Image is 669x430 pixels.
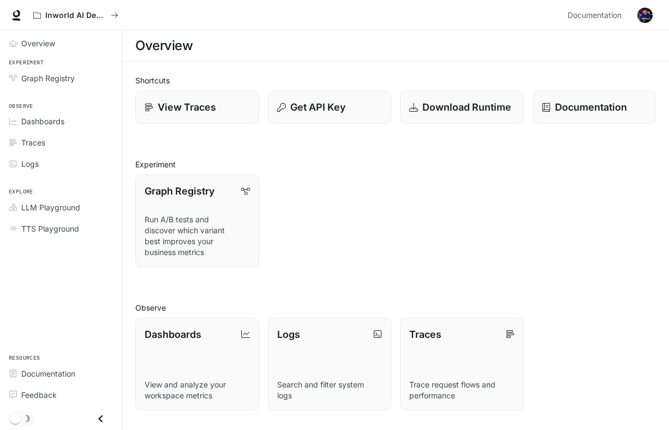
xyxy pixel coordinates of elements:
span: Graph Registry [21,72,75,84]
a: Documentation [563,4,630,26]
button: All workspaces [28,4,123,26]
a: Documentation [533,90,656,124]
p: Graph Registry [145,184,214,198]
a: Overview [4,34,117,53]
p: Download Runtime [422,100,511,114]
span: Dashboards [21,116,64,127]
span: Logs [21,158,39,169]
h2: Shortcuts [135,75,656,86]
p: Run A/B tests and discover which variant best improves your business metrics [145,214,250,258]
p: View Traces [158,100,216,114]
p: Search and filter system logs [277,379,383,401]
a: TracesTrace request flows and performance [400,318,524,410]
span: TTS Playground [21,223,79,234]
h1: Overview [135,35,193,57]
a: LLM Playground [4,198,117,217]
h2: Experiment [135,159,656,170]
p: Get API Key [290,100,345,114]
span: Feedback [21,389,57,401]
span: Documentation [568,9,622,22]
a: TTS Playground [4,219,117,238]
a: LogsSearch and filter system logs [268,318,392,410]
p: Inworld AI Demos [45,11,106,20]
a: Graph RegistryRun A/B tests and discover which variant best improves your business metrics [135,174,259,267]
p: Logs [277,327,300,342]
p: Dashboards [145,327,201,342]
h2: Observe [135,302,656,313]
button: User avatar [634,4,656,26]
span: Documentation [21,368,75,379]
a: Dashboards [4,112,117,131]
a: View Traces [135,90,259,124]
button: Get API Key [268,90,392,124]
span: LLM Playground [21,202,80,213]
button: Close drawer [88,408,113,430]
a: Feedback [4,385,117,404]
span: Dark mode toggle [10,412,21,424]
a: Download Runtime [400,90,524,124]
p: View and analyze your workspace metrics [145,379,250,401]
p: Documentation [555,100,627,114]
a: Graph Registry [4,69,117,88]
p: Traces [409,327,441,342]
a: DashboardsView and analyze your workspace metrics [135,318,259,410]
a: Logs [4,154,117,173]
span: Traces [21,137,45,148]
img: User avatar [637,8,653,23]
a: Traces [4,133,117,152]
a: Documentation [4,364,117,383]
span: Overview [21,38,55,49]
p: Trace request flows and performance [409,379,515,401]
